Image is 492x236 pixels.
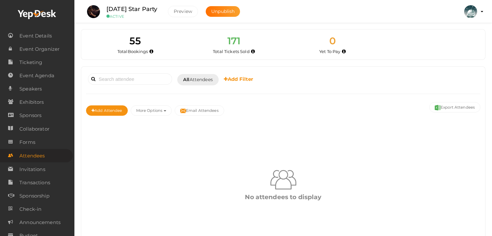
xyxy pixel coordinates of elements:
span: Attendees [183,76,213,83]
span: Attendees [19,149,45,162]
span: Sponsors [19,109,41,122]
img: mail-filled.svg [180,108,186,114]
button: Unpublish [206,6,240,17]
b: Add Filter [224,76,253,82]
button: Email Attendees [175,105,224,116]
span: Ticketing [19,56,42,69]
span: Event Details [19,29,52,42]
img: KH323LD6_small.jpeg [464,5,477,18]
button: More Options [131,105,172,116]
small: ACTIVE [106,14,158,19]
span: 55 [129,35,141,47]
span: Total [117,49,148,54]
span: Exhibitors [19,96,44,109]
span: Check-in [19,203,41,216]
span: Event Agenda [19,69,54,82]
span: 171 [227,35,240,47]
button: Add Attendee [86,105,128,116]
span: Forms [19,136,35,149]
b: All [183,77,189,82]
span: Bookings [128,49,148,54]
span: Total Tickets Sold [213,49,250,54]
button: Export Attendees [429,102,480,113]
div: No attendees to display [91,193,476,201]
span: Transactions [19,176,50,189]
span: Collaborator [19,123,49,135]
span: Sponsorship [19,189,49,202]
span: Yet To Pay [319,49,340,54]
i: Accepted and yet to make payment [342,50,346,53]
span: Announcements [19,216,60,229]
span: Speakers [19,82,42,95]
input: Search attendee [88,73,172,85]
button: Preview [168,6,198,17]
img: excel.svg [435,105,441,111]
span: Unpublish [211,8,235,14]
label: [DATE] Star Party [106,5,157,14]
span: 0 [329,35,336,47]
img: group2-result.png [270,167,296,193]
i: Total number of tickets sold [251,50,255,53]
span: Invitations [19,163,45,176]
img: LQJ91ALS_small.png [87,5,100,18]
i: Total number of bookings [149,50,153,53]
span: Event Organizer [19,43,60,56]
